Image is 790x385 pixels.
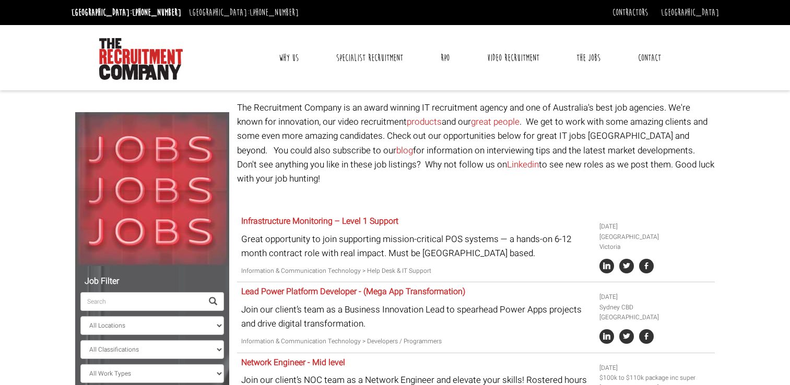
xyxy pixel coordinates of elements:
[507,158,539,171] a: Linkedin
[271,45,306,71] a: Why Us
[250,7,299,18] a: [PHONE_NUMBER]
[186,4,301,21] li: [GEOGRAPHIC_DATA]:
[630,45,669,71] a: Contact
[661,7,719,18] a: [GEOGRAPHIC_DATA]
[99,38,183,80] img: The Recruitment Company
[237,101,715,186] p: The Recruitment Company is an award winning IT recruitment agency and one of Australia's best job...
[407,115,442,128] a: products
[471,115,520,128] a: great people
[132,7,181,18] a: [PHONE_NUMBER]
[569,45,608,71] a: The Jobs
[479,45,547,71] a: Video Recruitment
[599,222,711,232] li: [DATE]
[75,112,229,266] img: Jobs, Jobs, Jobs
[69,4,184,21] li: [GEOGRAPHIC_DATA]:
[396,144,413,157] a: blog
[612,7,648,18] a: Contractors
[433,45,457,71] a: RPO
[328,45,411,71] a: Specialist Recruitment
[241,215,398,227] a: Infrastructure Monitoring – Level 1 Support
[80,277,224,286] h5: Job Filter
[80,292,203,311] input: Search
